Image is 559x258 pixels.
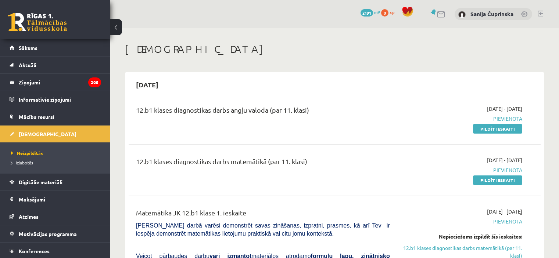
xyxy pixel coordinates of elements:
legend: Ziņojumi [19,74,101,91]
span: Pievienota [401,218,522,225]
a: Maksājumi [10,191,101,208]
span: Pievienota [401,115,522,123]
a: 2191 mP [361,9,380,15]
span: 0 [381,9,388,17]
span: Atzīmes [19,213,39,220]
a: Pildīt ieskaiti [473,124,522,134]
a: Motivācijas programma [10,225,101,242]
a: Rīgas 1. Tālmācības vidusskola [8,13,67,31]
a: Mācību resursi [10,108,101,125]
div: Matemātika JK 12.b1 klase 1. ieskaite [136,208,390,221]
legend: Maksājumi [19,191,101,208]
span: [DATE] - [DATE] [487,208,522,215]
a: Aktuāli [10,57,101,73]
a: Digitālie materiāli [10,174,101,190]
span: Motivācijas programma [19,230,77,237]
a: Pildīt ieskaiti [473,175,522,185]
span: [PERSON_NAME] darbā varēsi demonstrēt savas zināšanas, izpratni, prasmes, kā arī Tev ir iespēja d... [136,222,390,237]
span: Neizpildītās [11,150,43,156]
a: [DEMOGRAPHIC_DATA] [10,126,101,142]
a: Ziņojumi205 [10,74,101,91]
span: Sākums [19,44,37,51]
div: 12.b1 klases diagnostikas darbs angļu valodā (par 11. klasi) [136,105,390,119]
span: Aktuāli [19,62,36,68]
a: Sākums [10,39,101,56]
span: 2191 [361,9,373,17]
div: 12.b1 klases diagnostikas darbs matemātikā (par 11. klasi) [136,156,390,170]
div: Nepieciešams izpildīt šīs ieskaites: [401,233,522,240]
span: [DATE] - [DATE] [487,105,522,113]
a: Izlabotās [11,159,103,166]
span: [DATE] - [DATE] [487,156,522,164]
span: mP [374,9,380,15]
a: Neizpildītās [11,150,103,156]
span: Digitālie materiāli [19,179,62,185]
i: 205 [88,77,101,87]
span: Pievienota [401,166,522,174]
a: Informatīvie ziņojumi [10,91,101,108]
a: Atzīmes [10,208,101,225]
h1: [DEMOGRAPHIC_DATA] [125,43,544,55]
h2: [DATE] [129,76,166,93]
span: Mācību resursi [19,113,54,120]
span: Izlabotās [11,160,33,166]
img: Sanija Čuprinska [458,11,466,18]
span: Konferences [19,248,50,254]
span: xp [390,9,394,15]
a: Sanija Čuprinska [470,10,513,18]
a: 0 xp [381,9,398,15]
span: [DEMOGRAPHIC_DATA] [19,131,76,137]
legend: Informatīvie ziņojumi [19,91,101,108]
